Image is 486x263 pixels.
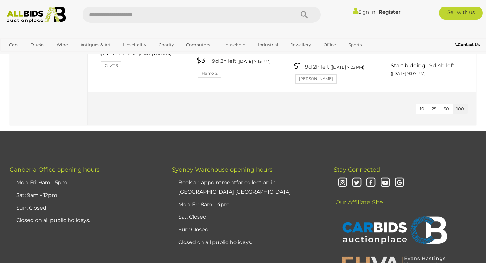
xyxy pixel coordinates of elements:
span: 25 [432,106,436,111]
span: Stay Connected [334,166,380,173]
b: Contact Us [455,42,480,47]
a: Industrial [254,39,283,50]
a: ACT Fyshwick ALLBIDS Showroom [GEOGRAPHIC_DATA] Local Pickup or Buyer to Organise Freight [294,14,369,59]
u: Book an appointment [178,179,236,186]
img: Allbids.com.au [4,7,69,23]
span: 10 [420,106,424,111]
a: Sports [344,39,366,50]
button: 50 [440,104,453,114]
li: Sun: Closed [177,224,318,236]
li: Mon-Fri: 9am - 5pm [15,176,156,189]
a: Register [379,9,400,15]
span: Canberra Office opening hours [10,166,100,173]
i: Twitter [351,177,363,188]
button: Search [288,7,321,23]
li: Sat: 9am - 12pm [15,189,156,202]
a: Contact Us [455,41,481,48]
a: Book an appointmentfor collection in [GEOGRAPHIC_DATA] [GEOGRAPHIC_DATA] [178,179,291,195]
span: 100 [456,106,464,111]
a: [GEOGRAPHIC_DATA] [5,50,59,61]
a: Cars [5,39,22,50]
li: Closed on all public holidays. [177,236,318,249]
a: $4 8d 1h left ([DATE] 6:41 PM) Gav123 [99,49,175,70]
a: ACT Fyshwick ALLBIDS Showroom [GEOGRAPHIC_DATA] Local Pickup or Buyer to Organise Freight [391,14,466,59]
a: Household [218,39,250,50]
i: Google [394,177,405,188]
a: $31 9d 2h left ([DATE] 7:15 PM) Hamo12 [197,56,272,78]
a: Antiques & Art [76,39,115,50]
i: Youtube [379,177,391,188]
a: Trucks [26,39,48,50]
button: 10 [416,104,428,114]
a: Start bidding 9d 4h left ([DATE] 9:07 PM) [391,62,466,77]
i: Instagram [337,177,348,188]
a: Sign In [353,9,375,15]
a: Jewellery [287,39,315,50]
a: Computers [182,39,214,50]
span: Sydney Warehouse opening hours [172,166,273,173]
img: CARBIDS Auctionplace [339,210,449,253]
span: 50 [444,106,449,111]
li: Sun: Closed [15,202,156,215]
li: Closed on all public holidays. [15,214,156,227]
a: Hospitality [119,39,150,50]
span: | [376,8,378,15]
li: Sat: Closed [177,211,318,224]
a: Wine [52,39,72,50]
a: $1 9d 2h left ([DATE] 7:25 PM) [PERSON_NAME] [294,62,369,84]
button: 100 [453,104,468,114]
i: Facebook [365,177,377,188]
a: Charity [154,39,178,50]
span: Our Affiliate Site [334,189,383,206]
a: Sell with us [439,7,483,20]
button: 25 [428,104,440,114]
li: Mon-Fri: 8am - 4pm [177,199,318,211]
a: Office [319,39,340,50]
